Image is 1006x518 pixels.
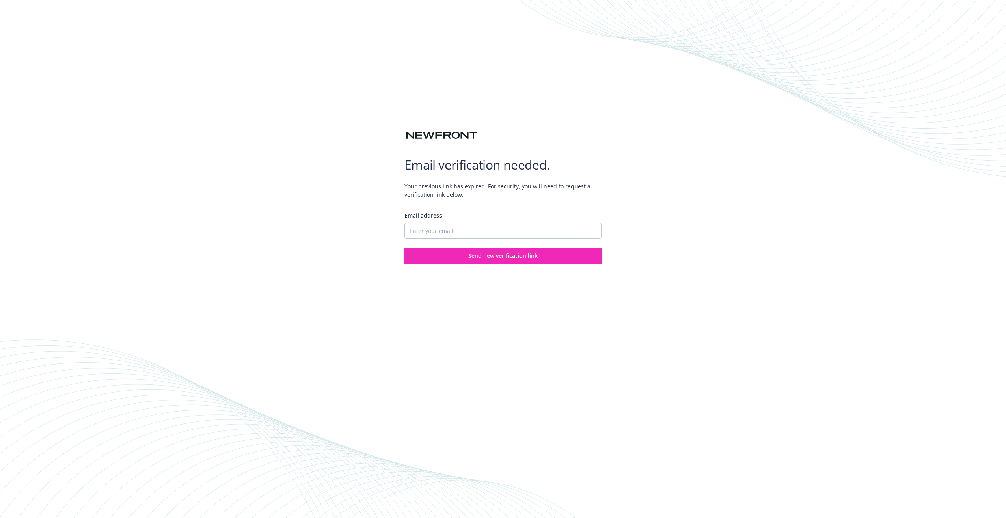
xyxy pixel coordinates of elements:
[404,212,442,219] span: Email address
[468,252,538,259] span: Send new verification link
[404,248,602,264] button: Send new verification link
[404,176,602,205] span: Your previous link has expired. For security, you will need to request a verification link below.
[404,129,479,142] img: Newfront logo
[404,157,602,173] h1: Email verification needed.
[404,223,602,239] input: Enter your email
